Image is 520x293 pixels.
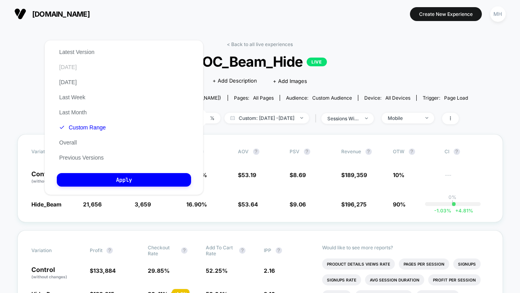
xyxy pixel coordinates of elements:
a: < Back to all live experiences [227,41,293,47]
div: sessions with impression [327,116,359,121]
img: end [425,117,428,119]
button: [DOMAIN_NAME] [12,8,92,20]
button: Custom Range [57,124,108,131]
p: LIVE [307,58,327,66]
span: -1.03 % [435,208,452,214]
span: 21,656 [83,201,102,208]
button: ? [239,247,246,254]
span: CI [445,148,489,155]
button: ? [365,148,372,155]
button: Previous Versions [57,154,106,161]
button: Apply [57,173,191,187]
span: PSV [290,148,300,154]
span: 52.25 % [206,267,228,274]
button: ? [181,247,188,254]
span: $ [342,201,367,208]
span: 196,275 [345,201,367,208]
span: 16.90 % [187,201,207,208]
span: (without changes) [32,274,68,279]
span: --- [445,173,489,184]
button: Overall [57,139,79,146]
button: Latest Version [57,48,97,56]
span: $ [290,201,306,208]
li: Product Details Views Rate [322,258,395,270]
span: all pages [253,95,274,101]
span: $ [238,201,258,208]
span: Add To Cart Rate [206,245,235,256]
div: Mobile [388,115,419,121]
span: Custom Audience [312,95,352,101]
li: Avg Session Duration [365,274,424,285]
span: Revenue [342,148,361,154]
div: Pages: [234,95,274,101]
span: 29.85 % [148,267,170,274]
span: 2.16 [264,267,275,274]
p: Control [32,171,75,184]
span: [DOMAIN_NAME] [32,10,90,18]
span: 9.06 [294,201,306,208]
button: Last Month [57,109,89,116]
span: AOV [238,148,249,154]
span: Device: [358,95,416,101]
div: MH [490,6,506,22]
span: POC_Beam_Hide [73,53,447,70]
span: 53.19 [242,172,257,178]
span: (without changes) [32,179,68,183]
span: IPP [264,247,272,253]
span: OTW [393,148,437,155]
button: Last Week [57,94,88,101]
img: end [300,117,303,119]
span: all devices [385,95,410,101]
span: 189,359 [345,172,367,178]
span: 10% [393,172,405,178]
p: 0% [449,194,457,200]
button: MH [488,6,508,22]
span: Custom: [DATE] - [DATE] [224,113,309,123]
div: Trigger: [423,95,468,101]
p: Control [32,266,82,280]
span: + Add Images [273,78,307,84]
p: Would like to see more reports? [322,245,489,251]
span: Variation [32,245,75,256]
span: Page Load [444,95,468,101]
span: Hide_Beam [32,201,62,208]
button: ? [253,148,259,155]
span: + [456,208,459,214]
button: [DATE] [57,79,79,86]
span: | [313,113,321,124]
span: 3,659 [135,201,151,208]
div: Audience: [286,95,352,101]
span: 133,884 [93,267,116,274]
li: Pages Per Session [399,258,449,270]
span: 8.69 [294,172,306,178]
button: [DATE] [57,64,79,71]
li: Signups Rate [322,274,361,285]
span: Profit [90,247,102,253]
img: Visually logo [14,8,26,20]
span: $ [90,267,116,274]
span: Checkout Rate [148,245,177,256]
span: $ [342,172,367,178]
span: $ [238,172,257,178]
li: Profit Per Session [428,274,481,285]
button: ? [409,148,415,155]
img: end [365,118,368,119]
span: 53.64 [242,201,258,208]
p: | [452,200,454,206]
span: + Add Description [213,77,257,85]
button: ? [106,247,113,254]
span: 4.81 % [452,208,474,214]
span: $ [290,172,306,178]
span: Variation [32,148,75,155]
button: ? [276,247,282,254]
li: Signups [453,258,481,270]
button: ? [454,148,460,155]
span: 90% [393,201,406,208]
button: ? [304,148,310,155]
button: Create New Experience [410,7,482,21]
img: calendar [230,116,235,120]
